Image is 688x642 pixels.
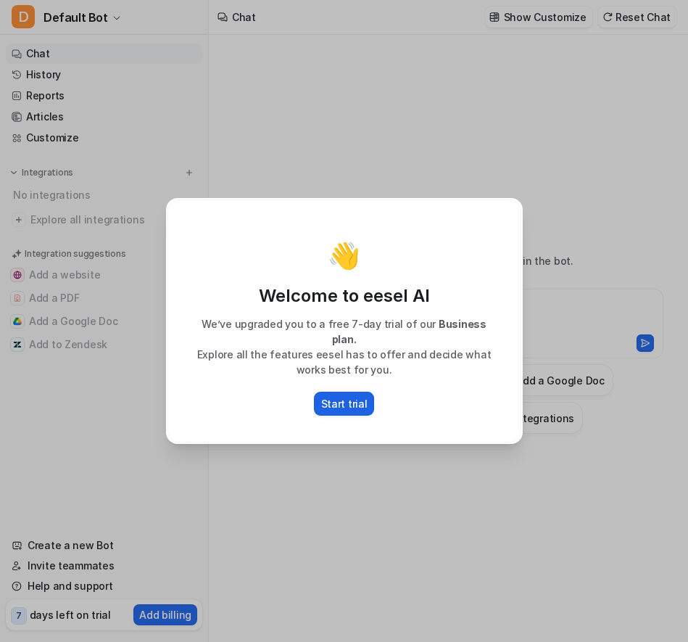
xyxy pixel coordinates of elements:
p: Start trial [321,396,368,411]
button: Start trial [314,392,375,416]
p: Explore all the features eesel has to offer and decide what works best for you. [183,347,506,377]
p: 👋 [328,241,360,270]
p: We’ve upgraded you to a free 7-day trial of our [183,316,506,347]
p: Welcome to eesel AI [183,284,506,308]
